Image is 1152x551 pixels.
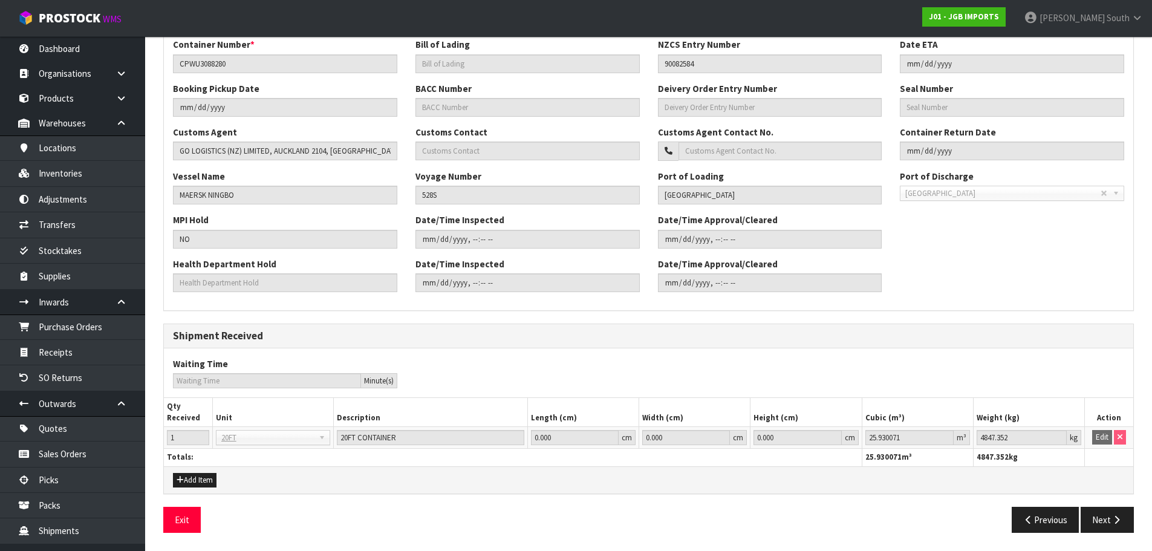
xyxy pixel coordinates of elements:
[1085,398,1133,426] th: Action
[163,507,201,533] button: Exit
[103,13,122,25] small: WMS
[1040,12,1105,24] span: [PERSON_NAME]
[173,473,216,487] button: Add Item
[415,170,481,183] label: Voyage Number
[977,452,1009,462] span: 4847.352
[337,430,524,445] input: Description
[531,430,619,445] input: Length
[977,430,1067,445] input: Weight
[658,82,777,95] label: Deivery Order Entry Number
[842,430,859,445] div: cm
[173,170,225,183] label: Vessel Name
[173,82,259,95] label: Booking Pickup Date
[642,430,730,445] input: Width
[658,258,778,270] label: Date/Time Approval/Cleared
[173,273,397,292] input: Health Department Hold
[679,142,882,160] input: Customs Agent Contact No.
[658,186,882,204] input: Port Loaded
[900,142,1124,160] input: Container Return Date
[862,398,973,426] th: Cubic (m³)
[1107,12,1130,24] span: South
[173,330,1124,342] h3: Shipment Received
[173,54,397,73] input: Container Number
[730,430,747,445] div: cm
[173,230,397,249] input: MPI Hold
[658,170,724,183] label: Port of Loading
[164,398,212,426] th: Qty Received
[1081,507,1134,533] button: Next
[750,398,862,426] th: Height (cm)
[973,398,1084,426] th: Weight (kg)
[173,98,397,117] input: Cont. Bookin Date
[973,449,1084,466] th: kg
[173,258,276,270] label: Health Department Hold
[173,38,255,51] label: Container Number
[1092,430,1112,445] button: Edit
[658,273,882,292] input: Date/Time Inspected
[415,258,504,270] label: Date/Time Inspected
[905,186,1101,201] span: [GEOGRAPHIC_DATA]
[361,373,397,388] div: Minute(s)
[167,430,209,445] input: Qty Received
[415,38,470,51] label: Bill of Lading
[865,452,902,462] span: 25.930071
[954,430,970,445] div: m³
[639,398,750,426] th: Width (cm)
[415,214,504,226] label: Date/Time Inspected
[415,126,487,139] label: Customs Contact
[415,230,640,249] input: Date/Time Inspected
[900,38,938,51] label: Date ETA
[619,430,636,445] div: cm
[753,430,841,445] input: Height
[18,10,33,25] img: cube-alt.png
[658,98,882,117] input: Deivery Order Entry Number
[334,398,528,426] th: Description
[173,126,237,139] label: Customs Agent
[212,398,333,426] th: Unit
[527,398,639,426] th: Length (cm)
[415,186,640,204] input: Voyage Number
[862,449,973,466] th: m³
[658,38,740,51] label: NZCS Entry Number
[900,82,953,95] label: Seal Number
[1012,507,1079,533] button: Previous
[415,142,640,160] input: Customs Contact
[658,214,778,226] label: Date/Time Approval/Cleared
[415,98,640,117] input: BACC Number
[658,230,882,249] input: Date/Time Inspected
[415,273,640,292] input: Date/Time Inspected
[865,430,954,445] input: Cubic
[173,373,361,388] input: Waiting Time
[173,142,397,160] input: Customs Agent
[415,54,640,73] input: Bill of Lading
[900,170,974,183] label: Port of Discharge
[922,7,1006,27] a: J01 - JGB IMPORTS
[900,126,996,139] label: Container Return Date
[658,126,773,139] label: Customs Agent Contact No.
[900,98,1124,117] input: Seal Number
[39,10,100,26] span: ProStock
[658,54,882,73] input: Entry Number
[173,357,228,370] label: Waiting Time
[1067,430,1081,445] div: kg
[929,11,999,22] strong: J01 - JGB IMPORTS
[221,431,314,445] span: 20FT
[173,214,209,226] label: MPI Hold
[415,82,472,95] label: BACC Number
[164,449,862,466] th: Totals:
[173,186,397,204] input: Vessel Name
